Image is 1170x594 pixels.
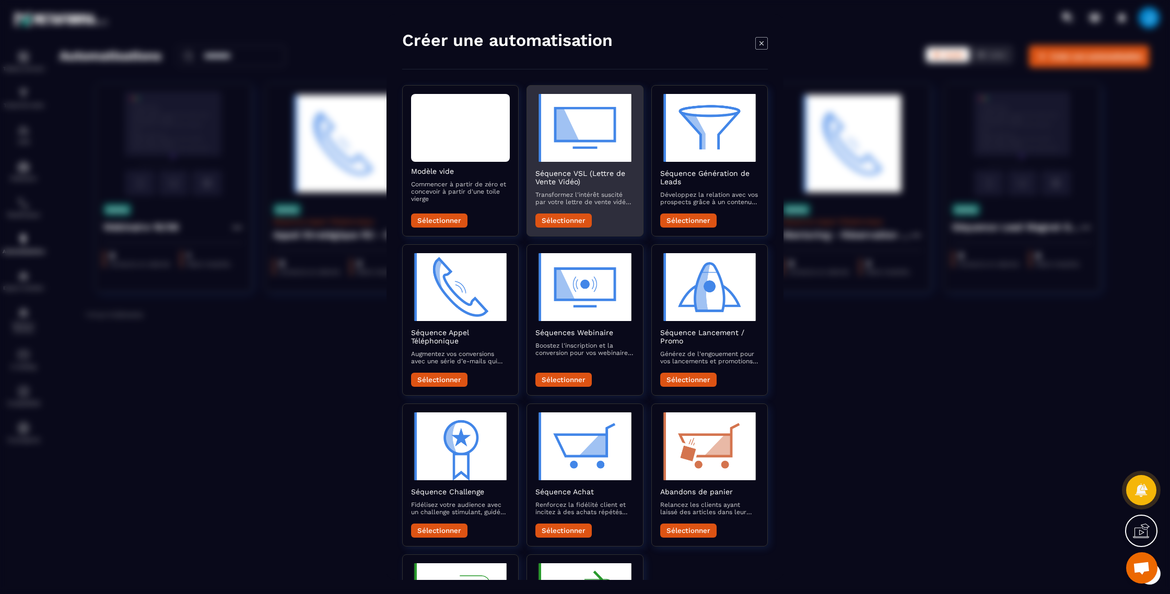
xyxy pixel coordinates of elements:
[1126,552,1157,584] a: Ouvrir le chat
[411,524,467,538] button: Sélectionner
[660,350,759,365] p: Générez de l'engouement pour vos lancements et promotions avec une séquence d’e-mails captivante ...
[535,342,634,357] p: Boostez l'inscription et la conversion pour vos webinaires avec des e-mails qui informent, rappel...
[535,169,634,186] h2: Séquence VSL (Lettre de Vente Vidéo)
[411,167,510,175] h2: Modèle vide
[660,501,759,516] p: Relancez les clients ayant laissé des articles dans leur panier avec une séquence d'emails rappel...
[411,253,510,321] img: automation-objective-icon
[660,253,759,321] img: automation-objective-icon
[535,488,634,496] h2: Séquence Achat
[411,373,467,387] button: Sélectionner
[660,94,759,162] img: automation-objective-icon
[535,328,634,337] h2: Séquences Webinaire
[411,350,510,365] p: Augmentez vos conversions avec une série d’e-mails qui préparent et suivent vos appels commerciaux
[402,30,613,51] h4: Créer une automatisation
[535,412,634,480] img: automation-objective-icon
[660,328,759,345] h2: Séquence Lancement / Promo
[660,412,759,480] img: automation-objective-icon
[535,94,634,162] img: automation-objective-icon
[660,191,759,206] p: Développez la relation avec vos prospects grâce à un contenu attractif qui les accompagne vers la...
[411,412,510,480] img: automation-objective-icon
[535,501,634,516] p: Renforcez la fidélité client et incitez à des achats répétés avec des e-mails post-achat qui valo...
[411,328,510,345] h2: Séquence Appel Téléphonique
[660,524,717,538] button: Sélectionner
[535,213,592,228] button: Sélectionner
[660,169,759,186] h2: Séquence Génération de Leads
[535,373,592,387] button: Sélectionner
[411,213,467,228] button: Sélectionner
[535,524,592,538] button: Sélectionner
[411,181,510,203] p: Commencer à partir de zéro et concevoir à partir d'une toile vierge
[535,253,634,321] img: automation-objective-icon
[411,488,510,496] h2: Séquence Challenge
[411,501,510,516] p: Fidélisez votre audience avec un challenge stimulant, guidé par des e-mails encourageants et éduc...
[535,191,634,206] p: Transformez l'intérêt suscité par votre lettre de vente vidéo en actions concrètes avec des e-mai...
[660,373,717,387] button: Sélectionner
[660,213,717,228] button: Sélectionner
[660,488,759,496] h2: Abandons de panier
